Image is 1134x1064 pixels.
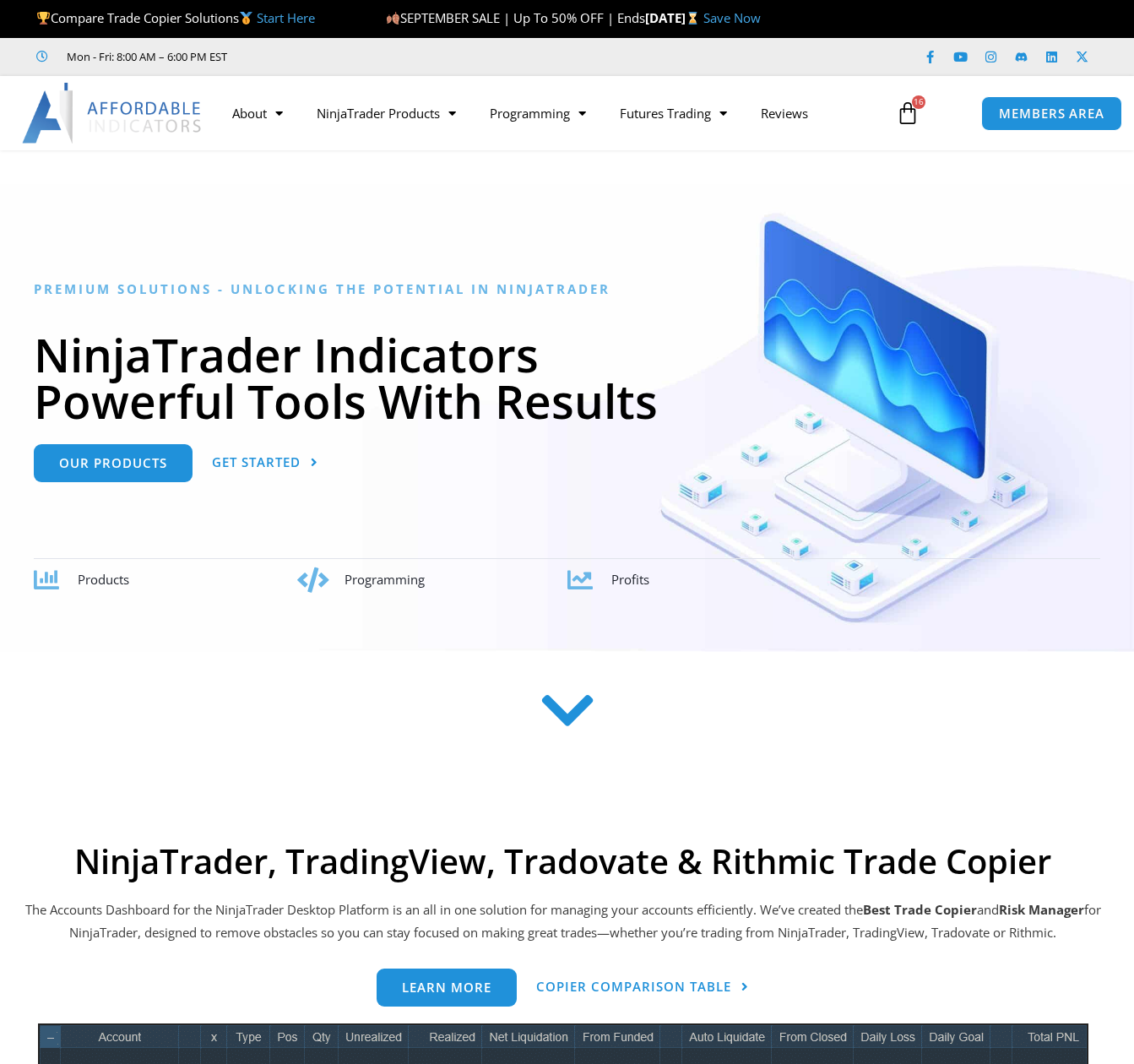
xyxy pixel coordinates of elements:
p: The Accounts Dashboard for the NinjaTrader Desktop Platform is an all in one solution for managin... [23,898,1104,946]
span: MEMBERS AREA [999,107,1104,120]
span: Get Started [212,456,301,469]
a: Our Products [34,444,193,482]
a: Futures Trading [603,94,744,133]
h1: NinjaTrader Indicators Powerful Tools With Results [34,331,1100,424]
nav: Menu [215,94,885,133]
a: Start Here [257,9,315,26]
span: 16 [912,95,925,109]
a: Copier Comparison Table [536,969,749,1007]
a: Programming [473,94,603,133]
strong: [DATE] [645,9,703,26]
img: ⌛ [686,12,699,24]
span: Products [78,571,129,588]
span: Our Products [59,457,167,470]
strong: Risk Manager [999,901,1084,918]
h6: Premium Solutions - Unlocking the Potential in NinjaTrader [34,281,1100,297]
iframe: Customer reviews powered by Trustpilot [251,48,504,65]
img: 🏆 [37,12,50,24]
a: NinjaTrader Products [300,94,473,133]
span: Mon - Fri: 8:00 AM – 6:00 PM EST [62,46,227,67]
a: Save Now [703,9,761,26]
a: MEMBERS AREA [981,96,1122,131]
span: SEPTEMBER SALE | Up To 50% OFF | Ends [386,9,645,26]
span: Copier Comparison Table [536,980,731,993]
a: Learn more [377,969,517,1007]
h2: NinjaTrader, TradingView, Tradovate & Rithmic Trade Copier [23,841,1104,882]
img: 🍂 [387,12,399,24]
img: LogoAI | Affordable Indicators – NinjaTrader [22,83,203,144]
span: Learn more [402,981,491,994]
img: 🥇 [240,12,252,24]
span: Profits [611,571,649,588]
a: Get Started [212,444,318,482]
a: 16 [871,89,945,138]
span: Compare Trade Copier Solutions [36,9,315,26]
span: Programming [345,571,425,588]
a: Reviews [744,94,825,133]
a: About [215,94,300,133]
b: Best Trade Copier [863,901,977,918]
